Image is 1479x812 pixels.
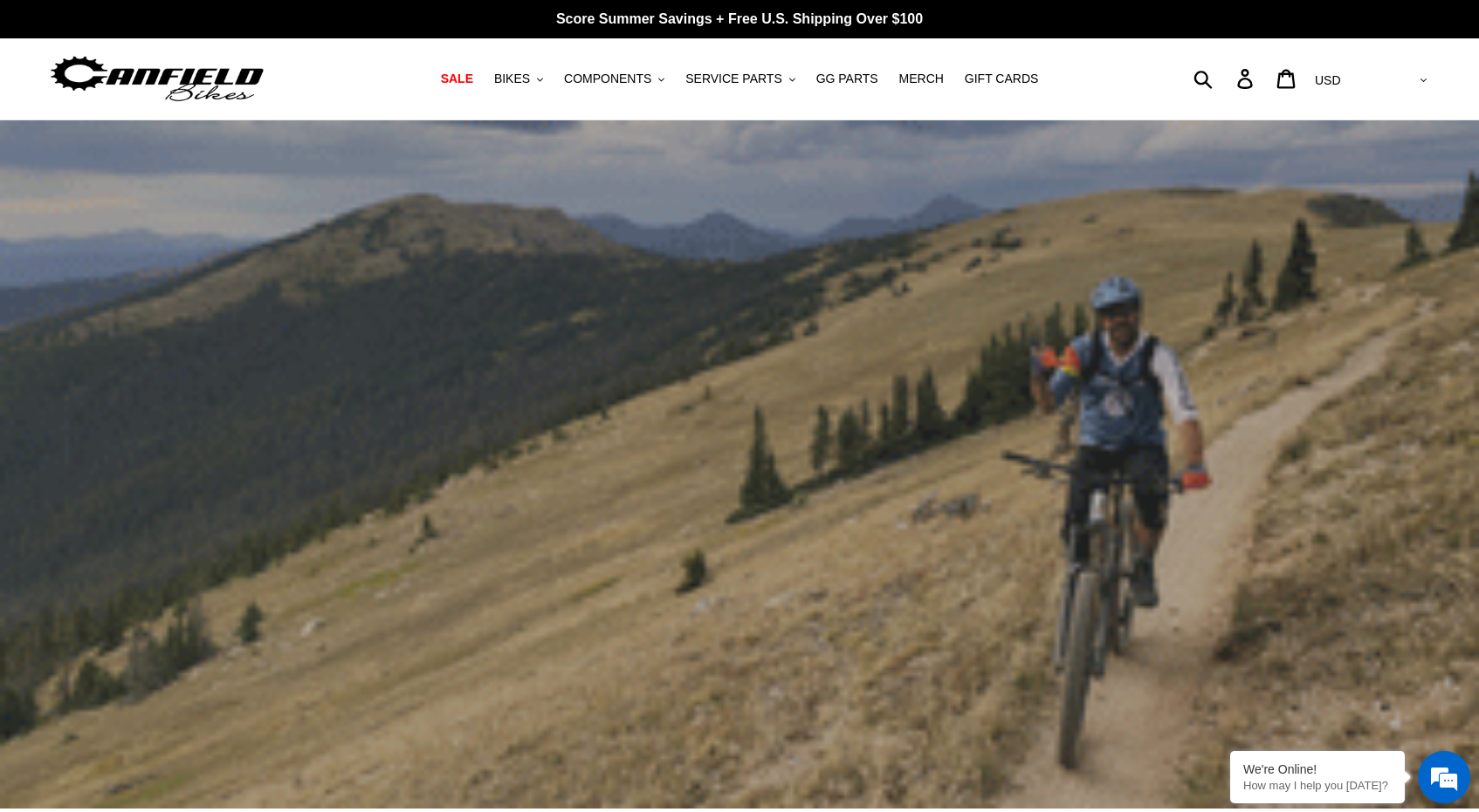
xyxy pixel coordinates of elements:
[891,67,953,91] a: MERCH
[441,72,473,86] span: SALE
[899,72,944,86] span: MERCH
[677,67,803,91] button: SERVICE PARTS
[965,72,1039,86] span: GIFT CARDS
[494,72,530,86] span: BIKES
[1243,762,1392,776] div: We're Online!
[485,67,552,91] button: BIKES
[816,72,878,86] span: GG PARTS
[685,72,781,86] span: SERVICE PARTS
[564,72,651,86] span: COMPONENTS
[956,67,1048,91] a: GIFT CARDS
[1203,59,1248,98] input: Search
[808,67,887,91] a: GG PARTS
[432,67,482,91] a: SALE
[555,67,673,91] button: COMPONENTS
[1243,779,1392,792] p: How may I help you today?
[48,51,266,106] img: Canfield Bikes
